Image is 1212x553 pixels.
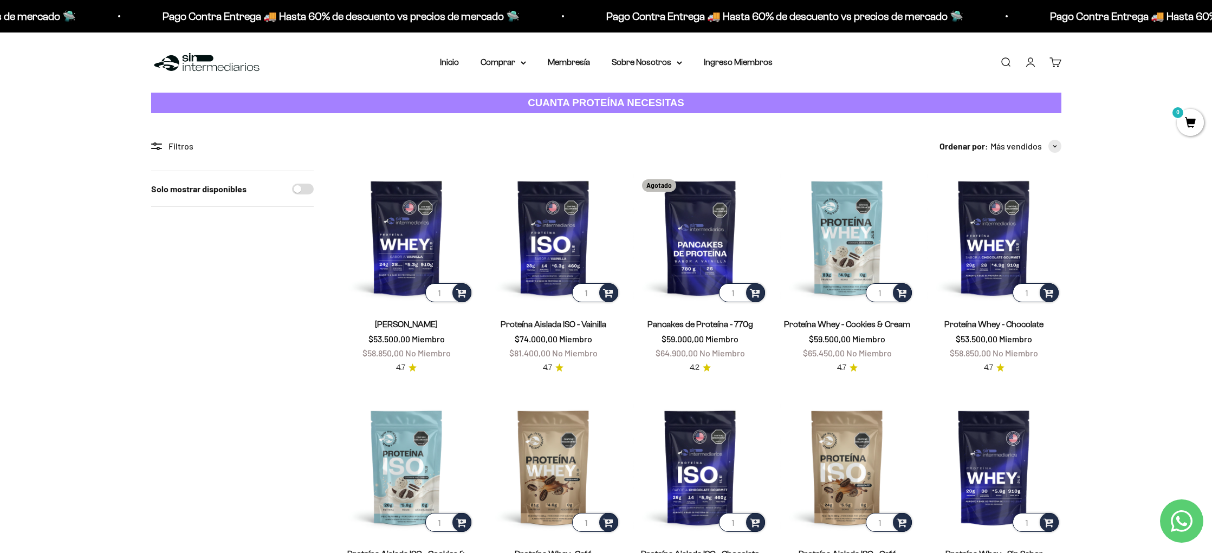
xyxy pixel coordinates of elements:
strong: CUANTA PROTEÍNA NECESITAS [528,97,684,108]
div: Filtros [151,139,314,153]
a: 4.74.7 de 5.0 estrellas [837,362,858,374]
button: Más vendidos [990,139,1061,153]
span: 4.7 [396,362,405,374]
summary: Sobre Nosotros [612,55,682,69]
span: Miembro [412,334,445,344]
a: Proteína Whey - Chocolate [944,320,1044,329]
span: $59.500,00 [809,334,851,344]
span: Ordenar por: [939,139,988,153]
span: No Miembro [846,348,892,358]
span: 4.7 [984,362,993,374]
span: No Miembro [993,348,1038,358]
span: $58.850,00 [950,348,991,358]
span: Miembro [852,334,885,344]
span: Más vendidos [990,139,1042,153]
span: Miembro [559,334,592,344]
p: Pago Contra Entrega 🚚 Hasta 60% de descuento vs precios de mercado 🛸 [606,8,963,25]
span: $58.850,00 [362,348,404,358]
a: Proteína Aislada ISO - Vainilla [501,320,606,329]
a: 4.74.7 de 5.0 estrellas [543,362,563,374]
a: 4.74.7 de 5.0 estrellas [396,362,417,374]
span: $74.000,00 [515,334,558,344]
span: No Miembro [405,348,451,358]
a: Pancakes de Proteína - 770g [647,320,753,329]
a: Inicio [440,57,459,67]
span: 4.7 [543,362,552,374]
label: Solo mostrar disponibles [151,182,247,196]
span: Miembro [705,334,738,344]
a: 4.74.7 de 5.0 estrellas [984,362,1004,374]
span: $64.900,00 [656,348,698,358]
mark: 0 [1171,106,1184,119]
a: Membresía [548,57,590,67]
span: No Miembro [552,348,598,358]
a: 4.24.2 de 5.0 estrellas [690,362,711,374]
p: Pago Contra Entrega 🚚 Hasta 60% de descuento vs precios de mercado 🛸 [163,8,520,25]
a: [PERSON_NAME] [375,320,438,329]
a: CUANTA PROTEÍNA NECESITAS [151,93,1061,114]
a: 0 [1177,118,1204,129]
span: 4.7 [837,362,846,374]
span: Miembro [999,334,1032,344]
span: $53.500,00 [368,334,410,344]
span: $81.400,00 [509,348,550,358]
a: Ingreso Miembros [704,57,773,67]
span: $65.450,00 [803,348,845,358]
summary: Comprar [481,55,526,69]
span: $53.500,00 [956,334,997,344]
span: No Miembro [699,348,745,358]
a: Proteína Whey - Cookies & Cream [784,320,910,329]
span: 4.2 [690,362,699,374]
span: $59.000,00 [662,334,704,344]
